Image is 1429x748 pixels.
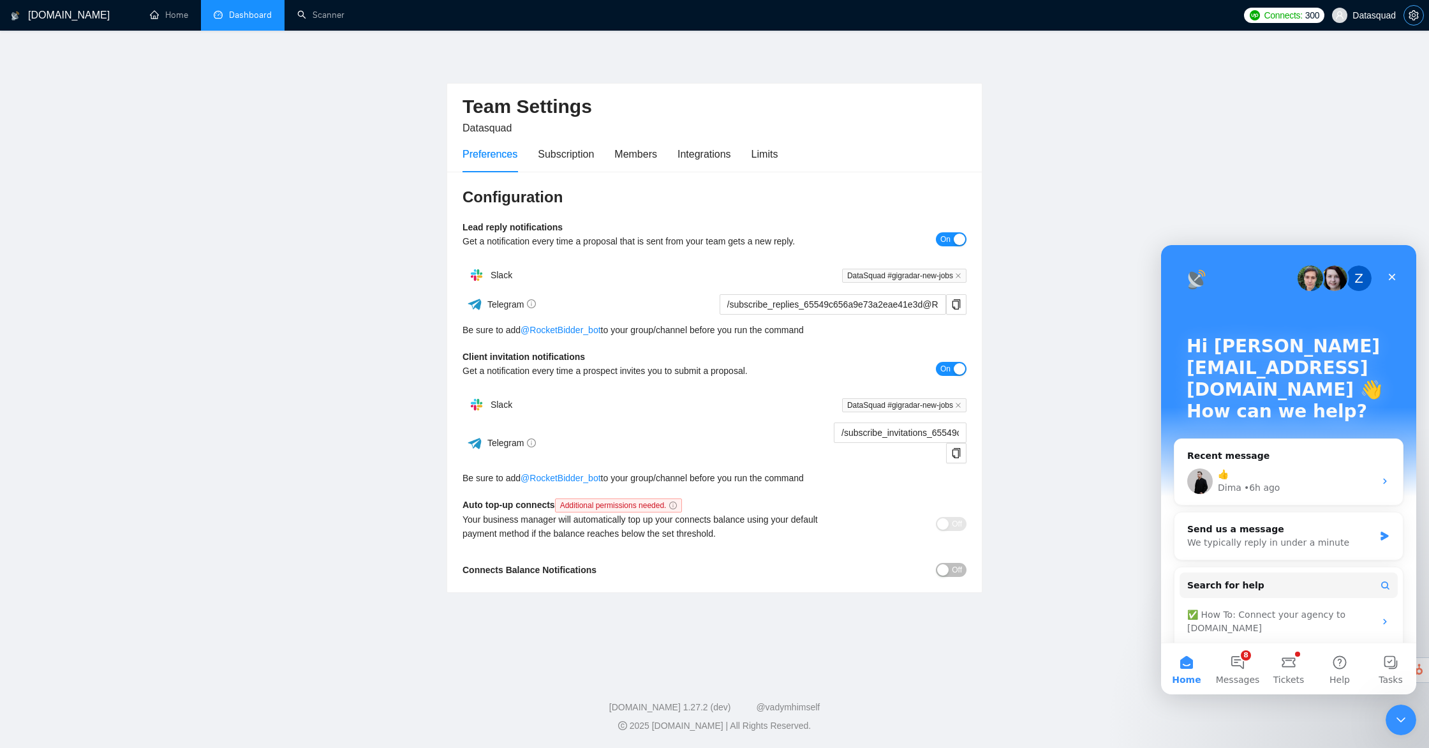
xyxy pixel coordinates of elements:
[1386,705,1416,735] iframe: Intercom live chat
[952,563,962,577] span: Off
[521,471,601,485] a: @RocketBidder_bot
[618,721,627,730] span: copyright
[467,435,483,451] img: ww3wtPAAAAAElFTkSuQmCC
[555,498,683,512] span: Additional permissions needed.
[609,702,731,712] a: [DOMAIN_NAME] 1.27.2 (dev)
[463,222,563,232] b: Lead reply notifications
[11,6,20,26] img: logo
[467,296,483,312] img: ww3wtPAAAAAElFTkSuQmCC
[669,502,677,509] span: info-circle
[1403,5,1424,26] button: setting
[487,438,537,448] span: Telegram
[491,400,512,410] span: Slack
[842,398,966,412] span: DataSquad #gigradar-new-jobs
[487,299,537,310] span: Telegram
[463,187,966,207] h3: Configuration
[1403,10,1424,20] a: setting
[752,146,778,162] div: Limits
[1305,8,1319,22] span: 300
[1264,8,1302,22] span: Connects:
[947,448,966,458] span: copy
[464,262,489,288] img: hpQkSZIkSZIkSZIkSZIkSZIkSZIkSZIkSZIkSZIkSZIkSZIkSZIkSZIkSZIkSZIkSZIkSZIkSZIkSZIkSZIkSZIkSZIkSZIkS...
[527,438,536,447] span: info-circle
[955,402,961,408] span: close
[463,565,596,575] b: Connects Balance Notifications
[463,512,841,541] div: Your business manager will automatically top up your connects balance using your default payment ...
[463,123,512,133] span: Datasquad
[214,10,272,20] a: dashboardDashboard
[463,471,966,485] div: Be sure to add to your group/channel before you run the command
[677,146,731,162] div: Integrations
[150,10,188,20] a: homeHome
[491,270,512,280] span: Slack
[940,232,951,246] span: On
[955,273,961,279] span: close
[463,323,966,337] div: Be sure to add to your group/channel before you run the command
[463,352,585,362] b: Client invitation notifications
[10,719,1419,733] div: 2025 [DOMAIN_NAME] | All Rights Reserved.
[1161,245,1416,694] iframe: To enrich screen reader interactions, please activate Accessibility in Grammarly extension settings
[527,299,536,308] span: info-circle
[946,443,966,463] button: copy
[952,517,962,531] span: Off
[521,323,601,337] a: @RocketBidder_bot
[1250,10,1260,20] img: upwork-logo.png
[463,146,517,162] div: Preferences
[464,392,489,417] img: hpQkSZIkSZIkSZIkSZIkSZIkSZIkSZIkSZIkSZIkSZIkSZIkSZIkSZIkSZIkSZIkSZIkSZIkSZIkSZIkSZIkSZIkSZIkSZIkS...
[463,94,966,120] h2: Team Settings
[946,294,966,315] button: copy
[1335,11,1344,20] span: user
[538,146,594,162] div: Subscription
[463,364,841,378] div: Get a notification every time a prospect invites you to submit a proposal.
[940,362,951,376] span: On
[463,500,687,510] b: Auto top-up connects
[947,299,966,310] span: copy
[842,269,966,283] span: DataSquad #gigradar-new-jobs
[614,146,657,162] div: Members
[297,10,344,20] a: searchScanner
[463,234,841,248] div: Get a notification every time a proposal that is sent from your team gets a new reply.
[756,702,820,712] a: @vadymhimself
